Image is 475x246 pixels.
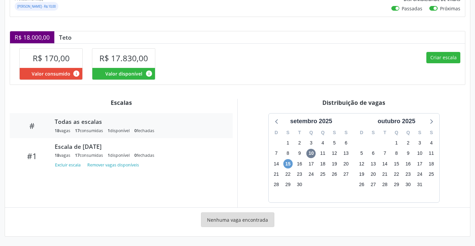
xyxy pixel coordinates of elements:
[415,149,424,158] span: sexta-feira, 10 de outubro de 2025
[242,99,465,106] div: Distribuição de vagas
[283,138,293,148] span: segunda-feira, 1 de setembro de 2025
[330,149,339,158] span: sexta-feira, 12 de setembro de 2025
[330,138,339,148] span: sexta-feira, 5 de setembro de 2025
[14,121,50,130] div: #
[105,70,142,77] span: Valor disponível
[85,160,142,169] button: Remover vagas disponíveis
[10,99,233,106] div: Escalas
[392,169,401,179] span: quarta-feira, 22 de outubro de 2025
[340,127,352,138] div: S
[415,159,424,168] span: sexta-feira, 17 de outubro de 2025
[369,169,378,179] span: segunda-feira, 20 de outubro de 2025
[283,180,293,189] span: segunda-feira, 29 de setembro de 2025
[341,159,351,168] span: sábado, 20 de setembro de 2025
[403,138,413,148] span: quinta-feira, 2 de outubro de 2025
[272,169,281,179] span: domingo, 21 de setembro de 2025
[318,159,327,168] span: quinta-feira, 18 de setembro de 2025
[330,169,339,179] span: sexta-feira, 26 de setembro de 2025
[73,70,80,77] i: Valor consumido por agendamentos feitos para este serviço
[306,169,316,179] span: quarta-feira, 24 de setembro de 2025
[108,152,110,158] span: 1
[282,127,294,138] div: S
[55,152,59,158] span: 18
[10,31,54,43] div: R$ 18.000,00
[145,70,153,77] i: Valor disponível para agendamentos feitos para este serviço
[14,151,50,161] div: #1
[414,127,426,138] div: S
[329,127,340,138] div: S
[427,169,436,179] span: sábado, 25 de outubro de 2025
[402,5,422,12] label: Passadas
[415,138,424,148] span: sexta-feira, 3 de outubro de 2025
[341,169,351,179] span: sábado, 27 de setembro de 2025
[134,128,137,133] span: 0
[17,4,56,9] small: [PERSON_NAME] - R$ 10,00
[55,160,83,169] button: Excluir escala
[403,149,413,158] span: quinta-feira, 9 de outubro de 2025
[75,128,103,133] div: consumidas
[317,127,329,138] div: Q
[55,128,59,133] span: 18
[306,159,316,168] span: quarta-feira, 17 de setembro de 2025
[318,149,327,158] span: quinta-feira, 11 de setembro de 2025
[380,180,390,189] span: terça-feira, 28 de outubro de 2025
[318,169,327,179] span: quinta-feira, 25 de setembro de 2025
[392,138,401,148] span: quarta-feira, 1 de outubro de 2025
[392,159,401,168] span: quarta-feira, 15 de outubro de 2025
[403,159,413,168] span: quinta-feira, 16 de outubro de 2025
[402,127,414,138] div: Q
[403,169,413,179] span: quinta-feira, 23 de outubro de 2025
[283,159,293,168] span: segunda-feira, 15 de setembro de 2025
[341,149,351,158] span: sábado, 13 de setembro de 2025
[318,138,327,148] span: quinta-feira, 4 de setembro de 2025
[440,5,460,12] label: Próximas
[295,149,304,158] span: terça-feira, 9 de setembro de 2025
[357,159,366,168] span: domingo, 12 de outubro de 2025
[32,70,70,77] span: Valor consumido
[426,52,460,63] button: Criar escala
[380,169,390,179] span: terça-feira, 21 de outubro de 2025
[134,152,137,158] span: 0
[367,127,379,138] div: S
[392,149,401,158] span: quarta-feira, 8 de outubro de 2025
[357,180,366,189] span: domingo, 26 de outubro de 2025
[415,180,424,189] span: sexta-feira, 31 de outubro de 2025
[55,128,70,133] div: vagas
[295,169,304,179] span: terça-feira, 23 de setembro de 2025
[55,118,223,125] div: Todas as escalas
[379,127,391,138] div: T
[415,169,424,179] span: sexta-feira, 24 de outubro de 2025
[272,159,281,168] span: domingo, 14 de setembro de 2025
[403,180,413,189] span: quinta-feira, 30 de outubro de 2025
[427,149,436,158] span: sábado, 11 de outubro de 2025
[134,152,154,158] div: fechadas
[357,169,366,179] span: domingo, 19 de outubro de 2025
[283,149,293,158] span: segunda-feira, 8 de setembro de 2025
[287,117,335,126] div: setembro 2025
[271,127,282,138] div: D
[75,128,80,133] span: 17
[134,128,154,133] div: fechadas
[356,127,368,138] div: D
[427,138,436,148] span: sábado, 4 de outubro de 2025
[272,180,281,189] span: domingo, 28 de setembro de 2025
[341,138,351,148] span: sábado, 6 de setembro de 2025
[357,149,366,158] span: domingo, 5 de outubro de 2025
[108,128,110,133] span: 1
[380,149,390,158] span: terça-feira, 7 de outubro de 2025
[294,127,305,138] div: T
[201,212,274,227] div: Nenhuma vaga encontrada
[295,180,304,189] span: terça-feira, 30 de setembro de 2025
[330,159,339,168] span: sexta-feira, 19 de setembro de 2025
[380,159,390,168] span: terça-feira, 14 de outubro de 2025
[55,152,70,158] div: vagas
[391,127,402,138] div: Q
[369,149,378,158] span: segunda-feira, 6 de outubro de 2025
[427,159,436,168] span: sábado, 18 de outubro de 2025
[392,180,401,189] span: quarta-feira, 29 de outubro de 2025
[426,127,437,138] div: S
[369,180,378,189] span: segunda-feira, 27 de outubro de 2025
[369,159,378,168] span: segunda-feira, 13 de outubro de 2025
[33,53,70,64] span: R$ 170,00
[305,127,317,138] div: Q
